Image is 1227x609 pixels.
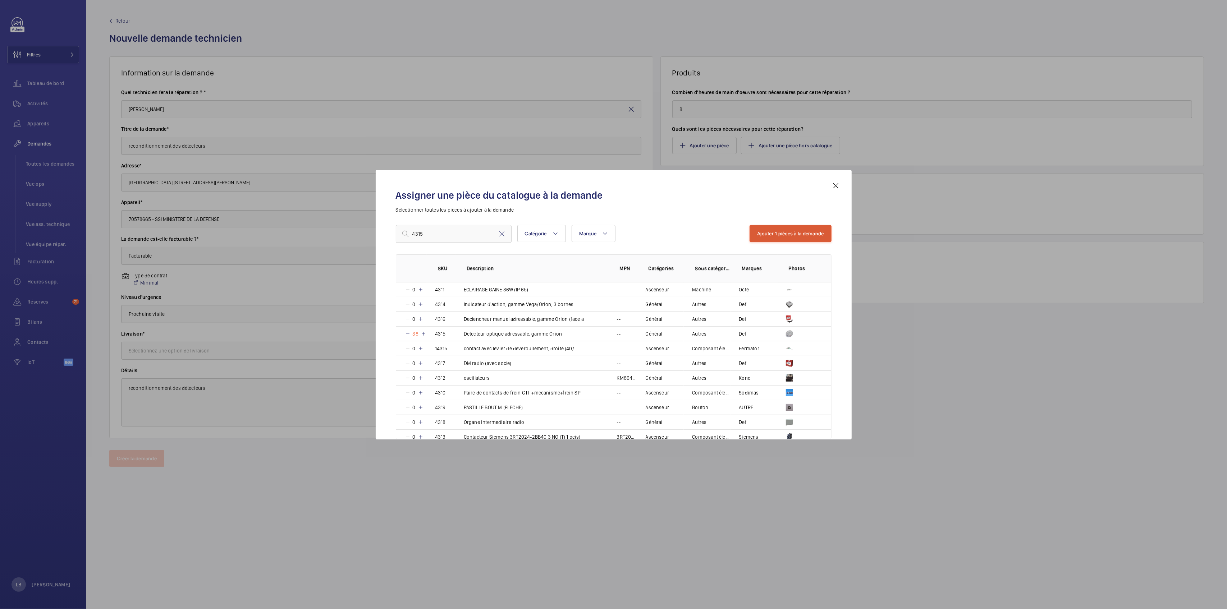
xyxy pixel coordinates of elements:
p: -- [617,389,621,396]
button: Marque [572,225,616,242]
p: Catégories [649,265,684,272]
p: Def [739,330,747,337]
p: -- [617,286,621,293]
p: Sous catégories [695,265,731,272]
p: -- [617,404,621,411]
p: Général [646,315,663,323]
p: Autres [692,419,707,426]
p: ECLAIRAGE GAINE 36W (IP 65) [464,286,528,293]
img: k6AAgx7pCe5u3bxIe10Swepq_h9yaHMpiIno8ZccvbJbyETT.jpeg [786,374,793,382]
p: 4316 [435,315,446,323]
span: Marque [579,231,597,236]
p: Marques [742,265,777,272]
p: Bouton [692,404,709,411]
p: Général [646,360,663,367]
p: 38 [411,330,421,337]
p: 14315 [435,345,448,352]
p: Paire de contacts de frein GTF +mecanisme+frein SP [464,389,581,396]
img: slhsWxrdOzWd9dLYVr8yBPfdy1ecQ_LWneH3y2nHZFd-hJmo.jpeg [786,345,793,352]
p: 4310 [435,389,446,396]
p: Declencheur manuel adressable, gamme Orion (face a [464,315,584,323]
p: -- [617,330,621,337]
p: 0 [411,433,418,440]
p: 3RT2024-2BB40 [617,433,637,440]
p: Def [739,301,747,308]
img: LP2cNHlVKA1KWrPYWYFTfe1Xsx6D2u9UOFN8k6LZ4f6rlfyj.png [786,315,793,323]
p: Sodimas [739,389,759,396]
p: 0 [411,419,418,426]
p: 0 [411,389,418,396]
p: Fermator [739,345,759,352]
p: -- [617,419,621,426]
p: Def [739,360,747,367]
p: 4313 [435,433,446,440]
p: 4311 [435,286,445,293]
p: Ascenseur [646,404,669,411]
p: Autres [692,360,707,367]
p: -- [617,315,621,323]
p: Autres [692,315,707,323]
p: 4319 [435,404,446,411]
p: Composant électrique [692,433,731,440]
img: BHMATj4ED5KaAcBxWLR1phhkK_WZ9mlkGPFDFzYphcM6ZKql.png [786,330,793,337]
p: Composant électrique [692,345,731,352]
p: PASTILLE BOUT M (FLECHE) [464,404,523,411]
p: Photos [789,265,817,272]
p: 0 [411,360,418,367]
p: Machine [692,286,711,293]
p: 0 [411,404,418,411]
p: Description [467,265,608,272]
p: Autres [692,301,707,308]
p: 4317 [435,360,445,367]
p: Def [739,315,747,323]
img: U8SNry28JPojh0lWi9sD5krP314oQvyK4AhnDnnHEl7Uul3H.png [786,419,793,426]
img: InY1QhvHRvEV0SmKWZMEDw8-_k6rB3zo9AJEPnsyC8Sz83Lp.jpeg [786,286,793,293]
p: Ascenseur [646,345,669,352]
p: Général [646,301,663,308]
p: Contacteur Siemens 3RT2024-2BB40 3 NO (T) 1 pc(s) [464,433,581,440]
p: Ascenseur [646,286,669,293]
p: Composant électrique [692,389,731,396]
p: Général [646,374,663,382]
button: Catégorie [517,225,566,242]
span: Catégorie [525,231,547,236]
p: AUTRE [739,404,754,411]
p: MPN [620,265,637,272]
p: 0 [411,301,418,308]
p: oscillateurs [464,374,490,382]
p: -- [617,301,621,308]
p: 0 [411,286,418,293]
p: 0 [411,345,418,352]
img: eGLnjZ2rd1q5TWojEJ7mKhKhI3dZAW-8PXkLBwoyeUn-InyO.jpeg [786,433,793,440]
p: Organe intermediaire radio [464,419,525,426]
p: 4312 [435,374,446,382]
img: LI6w1G5zAIxEMkGzYSHsbBr2Y5pcRNz_en4dJk2irYwlWVCm.jpeg [786,404,793,411]
p: 0 [411,374,418,382]
img: 1edqNxp_NU1dqM0R3DZq4LLQ6zyLSUcN-OU88zXe7t37v0gm.jpeg [786,389,793,396]
p: KM86420G03 [617,374,637,382]
p: DM radio (avec socle) [464,360,512,367]
p: -- [617,345,621,352]
input: Find a part [396,225,512,243]
p: Def [739,419,747,426]
p: Octe [739,286,749,293]
img: c0busdnSz3XX6Wb6QMLAPsAZqAVp8iuuOUDUP2RGlr4888bW.png [786,301,793,308]
p: 4314 [435,301,446,308]
p: 4318 [435,419,446,426]
img: UDOqNNJ5HgoQmD6Sxz3ccrDnGpMK5uVM6qt8uIFZt_D3Bcr4.png [786,360,793,367]
p: SKU [438,265,455,272]
p: contact avec levier de deverouilement, droite (40/ [464,345,574,352]
p: Siemens [739,433,759,440]
button: Ajouter 1 pièces à la demande [750,225,831,242]
p: 4315 [435,330,446,337]
p: Kone [739,374,751,382]
p: -- [617,360,621,367]
p: Sélectionner toutes les pièces à ajouter à la demande [396,206,832,213]
p: Autres [692,330,707,337]
p: Ascenseur [646,389,669,396]
h2: Assigner une pièce du catalogue à la demande [396,189,832,202]
p: Autres [692,374,707,382]
p: Général [646,419,663,426]
p: Detecteur optique adressable, gamme Orion [464,330,562,337]
p: Général [646,330,663,337]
